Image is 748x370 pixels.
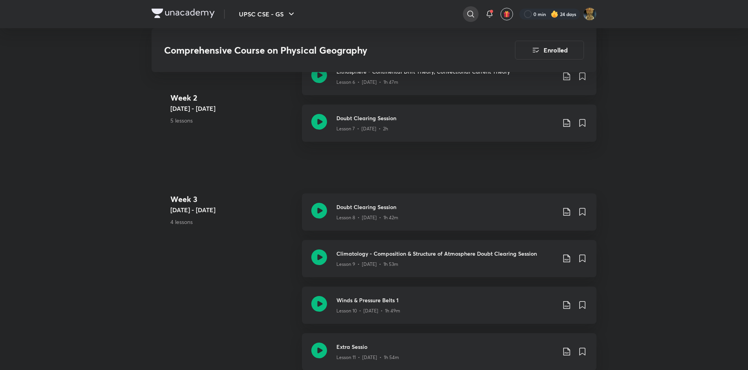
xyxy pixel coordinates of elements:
[336,261,398,268] p: Lesson 9 • [DATE] • 1h 53m
[336,354,399,361] p: Lesson 11 • [DATE] • 1h 54m
[500,8,513,20] button: avatar
[336,249,556,258] h3: Climatology - Composition & Structure of Atmosphere Doubt Clearing Session
[152,9,215,20] a: Company Logo
[170,104,296,113] h5: [DATE] - [DATE]
[170,116,296,125] p: 5 lessons
[515,41,584,60] button: Enrolled
[336,125,388,132] p: Lesson 7 • [DATE] • 2h
[583,7,596,21] img: LOVEPREET Gharu
[336,114,556,122] h3: Doubt Clearing Session
[170,205,296,215] h5: [DATE] - [DATE]
[170,193,296,205] h4: Week 3
[503,11,510,18] img: avatar
[152,9,215,18] img: Company Logo
[302,287,596,333] a: Winds & Pressure Belts 1Lesson 10 • [DATE] • 1h 49m
[336,307,400,314] p: Lesson 10 • [DATE] • 1h 49m
[164,45,471,56] h3: Comprehensive Course on Physical Geography
[234,6,301,22] button: UPSC CSE - GS
[336,214,398,221] p: Lesson 8 • [DATE] • 1h 42m
[170,92,296,104] h4: Week 2
[302,193,596,240] a: Doubt Clearing SessionLesson 8 • [DATE] • 1h 42m
[336,203,556,211] h3: Doubt Clearing Session
[302,240,596,287] a: Climatology - Composition & Structure of Atmosphere Doubt Clearing SessionLesson 9 • [DATE] • 1h 53m
[170,218,296,226] p: 4 lessons
[551,10,558,18] img: streak
[302,105,596,151] a: Doubt Clearing SessionLesson 7 • [DATE] • 2h
[336,79,398,86] p: Lesson 6 • [DATE] • 1h 47m
[336,343,556,351] h3: Extra Sessio
[336,296,556,304] h3: Winds & Pressure Belts 1
[302,58,596,105] a: Lithosphere - Continental Drift Theory, Convectional Current TheoryLesson 6 • [DATE] • 1h 47m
